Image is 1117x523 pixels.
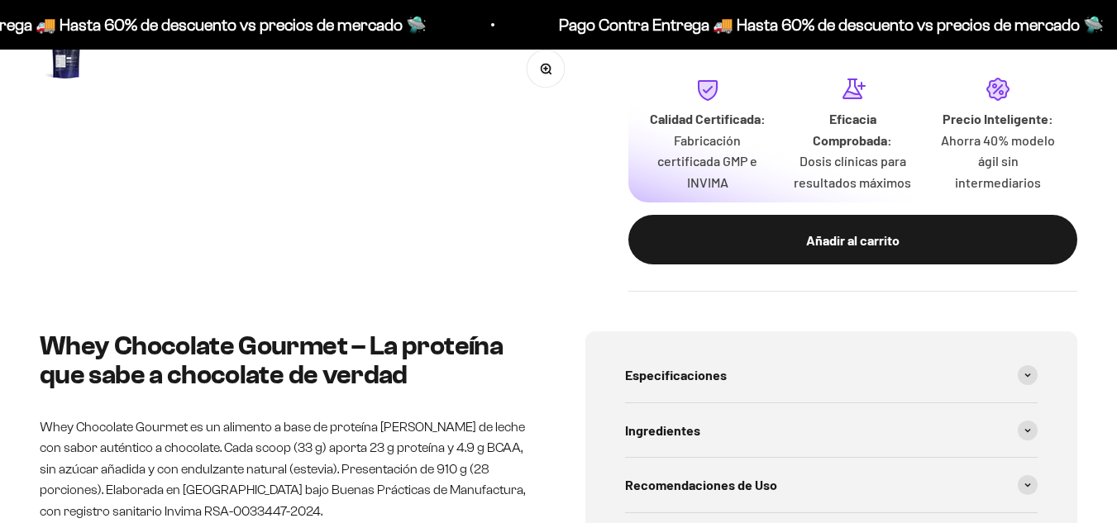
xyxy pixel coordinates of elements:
img: Proteína Whey - Chocolate [40,29,93,82]
strong: Eficacia Comprobada: [813,111,892,148]
span: Especificaciones [625,364,727,386]
p: Dosis clínicas para resultados máximos [794,150,913,193]
p: Whey Chocolate Gourmet es un alimento a base de proteína [PERSON_NAME] de leche con sabor auténti... [40,416,532,522]
p: Pago Contra Entrega 🚚 Hasta 60% de descuento vs precios de mercado 🛸 [556,12,1100,38]
strong: Precio Inteligente: [943,111,1053,126]
button: Añadir al carrito [628,215,1077,264]
h2: Whey Chocolate Gourmet – La proteína que sabe a chocolate de verdad [40,331,532,389]
span: Recomendaciones de Uso [625,474,777,496]
span: Ingredientes [625,420,700,441]
p: Fabricación certificada GMP e INVIMA [648,130,767,193]
summary: Especificaciones [625,348,1038,402]
summary: Recomendaciones de Uso [625,458,1038,512]
button: Ir al artículo 7 [40,29,93,87]
summary: Ingredientes [625,403,1038,458]
strong: Calidad Certificada: [650,111,766,126]
div: Añadir al carrito [661,230,1044,251]
p: Ahorra 40% modelo ágil sin intermediarios [938,130,1057,193]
